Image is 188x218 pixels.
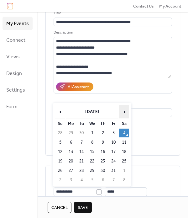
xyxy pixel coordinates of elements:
td: 5 [55,138,65,147]
span: Settings [6,85,25,95]
span: Save [78,205,88,211]
td: 26 [55,166,65,175]
td: 30 [76,129,86,137]
td: 27 [66,166,76,175]
img: logo [7,3,13,9]
th: Tu [76,119,86,128]
span: › [119,105,129,118]
button: Save [74,202,92,213]
a: Connect [3,33,33,47]
div: AI Assistant [68,84,89,90]
a: Views [3,50,33,63]
td: 4 [76,176,86,184]
td: 23 [98,157,108,166]
td: 8 [119,176,129,184]
td: 8 [87,138,97,147]
td: 18 [119,147,129,156]
button: AI Assistant [56,82,93,91]
td: 30 [98,166,108,175]
span: My Events [6,19,29,29]
td: 1 [119,166,129,175]
div: Description [54,29,171,36]
td: 2 [55,176,65,184]
td: 5 [87,176,97,184]
th: Mo [66,119,76,128]
a: Design [3,66,33,80]
span: Design [6,69,22,78]
td: 7 [76,138,86,147]
th: Fr [108,119,118,128]
div: Title [54,10,171,16]
span: Connect [6,35,25,45]
a: My Events [3,17,33,30]
a: Settings [3,83,33,97]
th: Su [55,119,65,128]
span: Views [6,52,20,62]
th: Th [98,119,108,128]
span: Cancel [51,205,68,211]
td: 25 [119,157,129,166]
a: Form [3,100,33,113]
td: 13 [66,147,76,156]
td: 20 [66,157,76,166]
td: 24 [108,157,118,166]
th: We [87,119,97,128]
td: 3 [108,129,118,137]
span: ‹ [55,105,65,118]
td: 11 [119,138,129,147]
td: 1 [87,129,97,137]
div: Location [54,101,171,107]
td: 3 [66,176,76,184]
th: Sa [119,119,129,128]
td: 28 [55,129,65,137]
td: 21 [76,157,86,166]
td: 9 [98,138,108,147]
td: 29 [66,129,76,137]
td: 16 [98,147,108,156]
td: 14 [76,147,86,156]
td: 31 [108,166,118,175]
td: 15 [87,147,97,156]
td: 29 [87,166,97,175]
td: 12 [55,147,65,156]
td: 6 [98,176,108,184]
button: Cancel [48,202,71,213]
td: 28 [76,166,86,175]
span: Form [6,102,18,112]
td: 17 [108,147,118,156]
td: 4 [119,129,129,137]
td: 7 [108,176,118,184]
td: 22 [87,157,97,166]
td: 10 [108,138,118,147]
a: My Account [159,3,181,9]
a: Contact Us [133,3,154,9]
th: [DATE] [66,105,118,119]
td: 2 [98,129,108,137]
td: 19 [55,157,65,166]
td: 6 [66,138,76,147]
